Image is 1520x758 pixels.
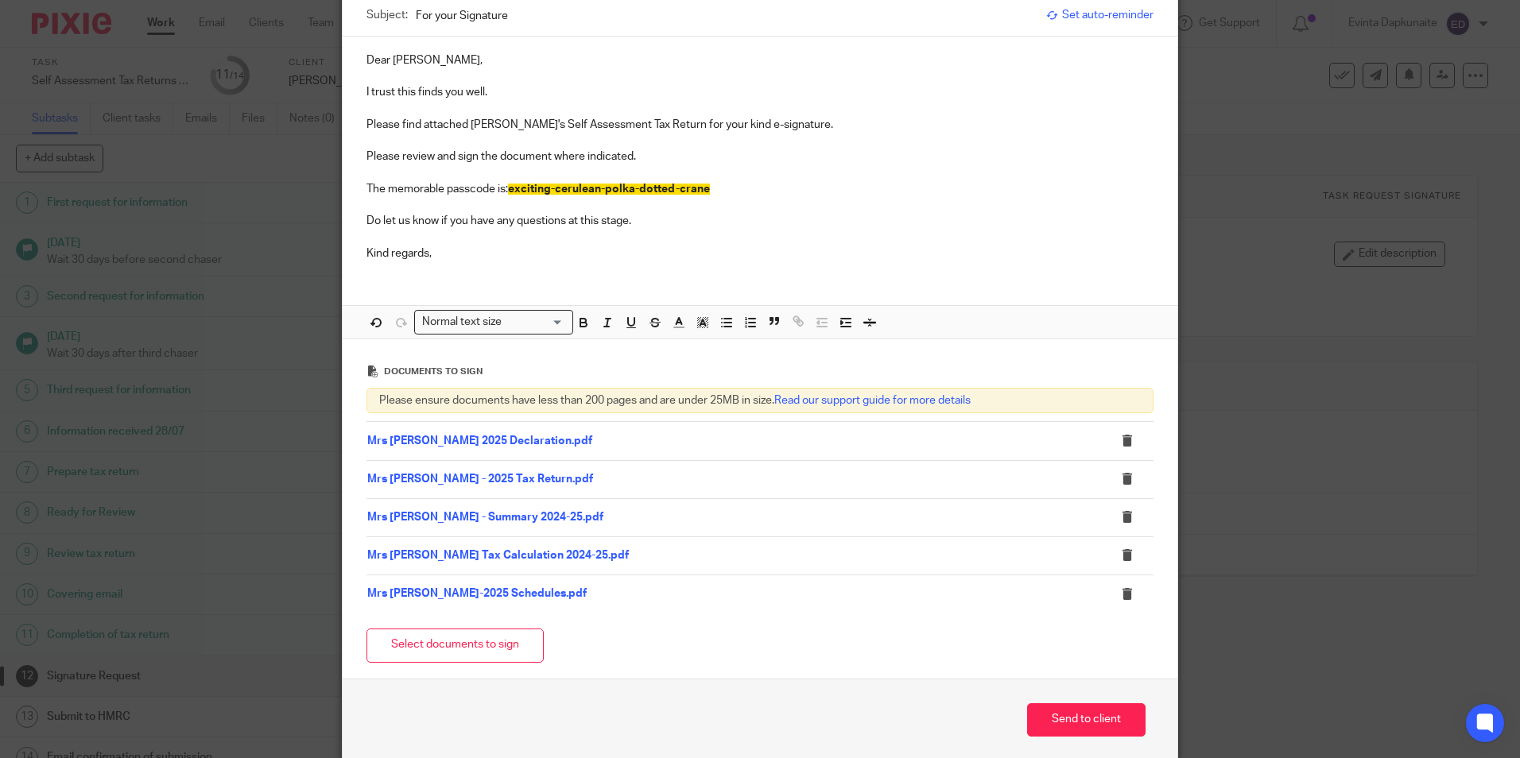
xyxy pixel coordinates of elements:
input: Search for option [506,314,564,331]
a: Mrs [PERSON_NAME] - Summary 2024-25.pdf [367,512,603,523]
a: Read our support guide for more details [774,395,971,406]
p: The memorable passcode is: [366,181,1154,197]
p: Please review and sign the document where indicated. [366,149,1154,164]
span: Normal text size [418,314,505,331]
p: Do let us know if you have any questions at this stage. [366,213,1154,229]
a: Mrs [PERSON_NAME]-2025 Schedules.pdf [367,588,587,599]
button: Select documents to sign [366,628,544,663]
span: Documents to sign [384,367,483,376]
div: Search for option [414,310,573,335]
button: Send to client [1027,703,1146,737]
a: Mrs [PERSON_NAME] 2025 Declaration.pdf [367,435,592,447]
div: Please ensure documents have less than 200 pages and are under 25MB in size. [366,388,1154,413]
a: Mrs [PERSON_NAME] - 2025 Tax Return.pdf [367,474,593,485]
p: Kind regards, [366,246,1154,261]
span: exciting-cerulean-polka-dotted-crane [508,184,710,195]
a: Mrs [PERSON_NAME] Tax Calculation 2024-25.pdf [367,550,629,561]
